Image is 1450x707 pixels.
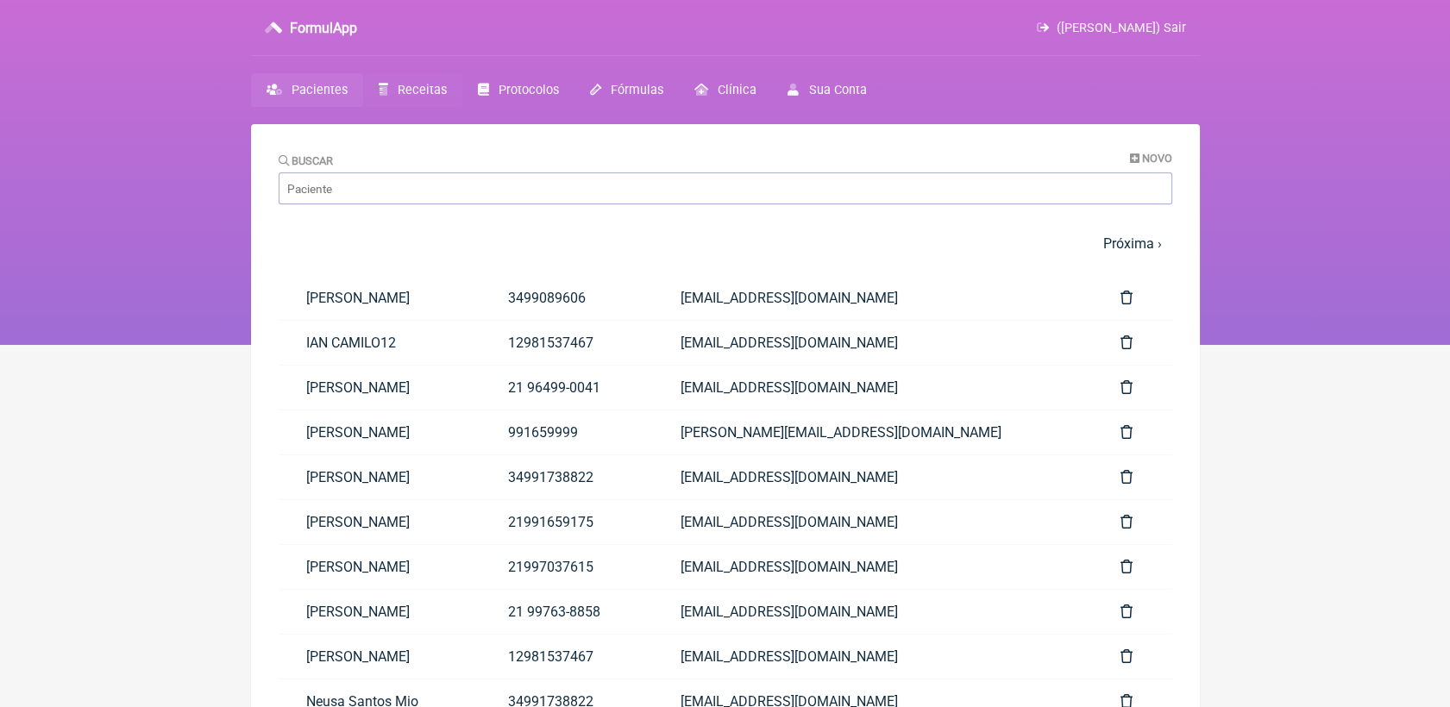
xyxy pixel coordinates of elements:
a: [PERSON_NAME] [279,276,480,320]
span: Receitas [398,83,447,97]
a: [PERSON_NAME] [279,635,480,679]
a: [EMAIL_ADDRESS][DOMAIN_NAME] [653,500,1093,544]
a: [PERSON_NAME] [279,455,480,499]
a: 21997037615 [480,545,653,589]
a: Clínica [679,73,772,107]
a: 21 96499-0041 [480,366,653,410]
span: Fórmulas [611,83,663,97]
a: 21 99763-8858 [480,590,653,634]
input: Paciente [279,172,1172,204]
a: 34991738822 [480,455,653,499]
a: 21991659175 [480,500,653,544]
a: [EMAIL_ADDRESS][DOMAIN_NAME] [653,321,1093,365]
a: IAN CAMILO12 [279,321,480,365]
span: Pacientes [292,83,348,97]
a: [EMAIL_ADDRESS][DOMAIN_NAME] [653,366,1093,410]
a: [PERSON_NAME] [279,590,480,634]
a: Pacientes [251,73,363,107]
label: Buscar [279,154,334,167]
a: [EMAIL_ADDRESS][DOMAIN_NAME] [653,635,1093,679]
span: Protocolos [499,83,559,97]
span: ([PERSON_NAME]) Sair [1057,21,1186,35]
a: 3499089606 [480,276,653,320]
span: Sua Conta [809,83,867,97]
a: Fórmulas [574,73,679,107]
a: [PERSON_NAME][EMAIL_ADDRESS][DOMAIN_NAME] [653,410,1093,454]
nav: pager [279,225,1172,262]
a: 991659999 [480,410,653,454]
a: [EMAIL_ADDRESS][DOMAIN_NAME] [653,455,1093,499]
a: Novo [1130,152,1172,165]
a: [EMAIL_ADDRESS][DOMAIN_NAME] [653,590,1093,634]
a: 12981537467 [480,321,653,365]
span: Novo [1142,152,1172,165]
a: Sua Conta [772,73,882,107]
a: [EMAIL_ADDRESS][DOMAIN_NAME] [653,545,1093,589]
a: [PERSON_NAME] [279,545,480,589]
a: [PERSON_NAME] [279,500,480,544]
a: Próxima › [1103,235,1162,252]
a: [EMAIL_ADDRESS][DOMAIN_NAME] [653,276,1093,320]
a: 12981537467 [480,635,653,679]
a: [PERSON_NAME] [279,366,480,410]
a: Receitas [363,73,462,107]
h3: FormulApp [290,20,357,36]
a: ([PERSON_NAME]) Sair [1037,21,1185,35]
a: Protocolos [462,73,574,107]
span: Clínica [718,83,756,97]
a: [PERSON_NAME] [279,410,480,454]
